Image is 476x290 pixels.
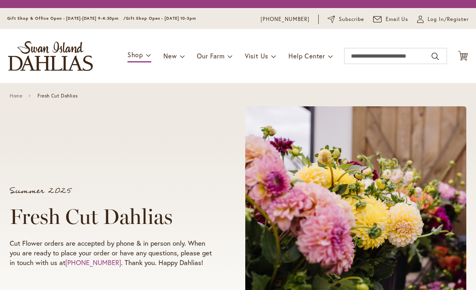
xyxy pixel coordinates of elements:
[38,93,77,99] span: Fresh Cut Dahlias
[126,16,196,21] span: Gift Shop Open - [DATE] 10-3pm
[65,258,121,267] a: [PHONE_NUMBER]
[127,50,143,59] span: Shop
[339,15,364,23] span: Subscribe
[428,15,469,23] span: Log In/Register
[328,15,364,23] a: Subscribe
[10,187,215,195] p: Summer 2025
[10,238,215,267] p: Cut Flower orders are accepted by phone & in person only. When you are ready to place your order ...
[197,52,224,60] span: Our Farm
[261,15,309,23] a: [PHONE_NUMBER]
[10,205,215,229] h1: Fresh Cut Dahlias
[432,50,439,63] button: Search
[7,16,126,21] span: Gift Shop & Office Open - [DATE]-[DATE] 9-4:30pm /
[245,52,268,60] span: Visit Us
[163,52,177,60] span: New
[417,15,469,23] a: Log In/Register
[10,93,22,99] a: Home
[288,52,325,60] span: Help Center
[8,41,93,71] a: store logo
[373,15,409,23] a: Email Us
[386,15,409,23] span: Email Us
